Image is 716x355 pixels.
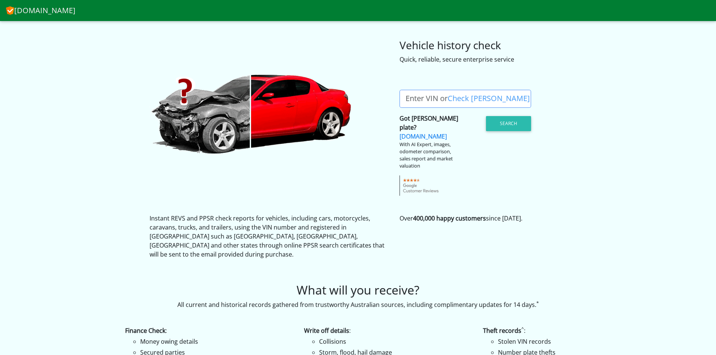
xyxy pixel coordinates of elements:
[6,300,710,309] p: All current and historical records gathered from trustworthy Australian sources, including compli...
[400,175,443,196] img: gcr-badge-transparent.png.pagespeed.ce.05XcFOhvEz.png
[400,114,458,131] strong: Got [PERSON_NAME] plate?
[400,55,567,64] div: Quick, reliable, secure enterprise service
[413,214,486,222] strong: 400,000 happy customers
[521,326,524,332] sup: ^
[486,116,531,131] button: Search
[448,93,530,103] a: Check [PERSON_NAME]
[6,3,76,18] a: [DOMAIN_NAME]
[150,73,353,155] img: CheckVIN
[400,214,567,223] p: Over since [DATE].
[125,326,165,335] strong: Finance Check
[140,337,293,346] li: Money owing details
[483,326,521,335] strong: Theft records
[400,39,567,52] h3: Vehicle history check
[400,90,536,108] label: Enter VIN or
[400,132,447,140] a: [DOMAIN_NAME]
[319,337,472,346] li: Collisions
[400,141,460,170] div: With AI Expert, images, odometer comparison, sales report and market valuation
[6,5,14,15] img: CheckVIN.com.au logo
[498,337,651,346] li: Stolen VIN records
[304,326,349,335] strong: Write off details
[6,283,710,297] h2: What will you receive?
[150,214,388,259] p: Instant REVS and PPSR check reports for vehicles, including cars, motorcycles, caravans, trucks, ...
